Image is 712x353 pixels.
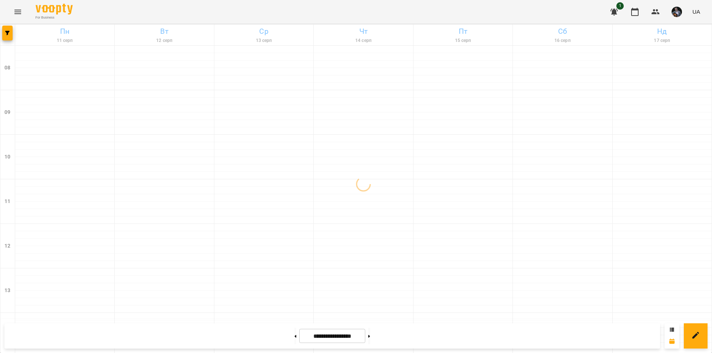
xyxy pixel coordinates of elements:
h6: 13 серп [215,37,312,44]
img: Voopty Logo [36,4,73,14]
h6: 13 [4,287,10,295]
button: Menu [9,3,27,21]
button: UA [689,5,703,19]
h6: 09 [4,108,10,117]
h6: 11 серп [16,37,113,44]
h6: Сб [514,26,611,37]
h6: 11 [4,197,10,206]
img: d409717b2cc07cfe90b90e756120502c.jpg [672,7,682,17]
h6: 10 [4,153,10,161]
h6: 15 серп [415,37,511,44]
h6: 16 серп [514,37,611,44]
h6: 14 серп [315,37,412,44]
h6: 17 серп [614,37,711,44]
h6: Чт [315,26,412,37]
h6: 08 [4,64,10,72]
h6: 12 [4,242,10,250]
h6: Нд [614,26,711,37]
h6: 12 серп [116,37,212,44]
span: UA [692,8,700,16]
span: 1 [616,2,624,10]
h6: Пт [415,26,511,37]
h6: Вт [116,26,212,37]
h6: Ср [215,26,312,37]
span: For Business [36,15,73,20]
h6: Пн [16,26,113,37]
